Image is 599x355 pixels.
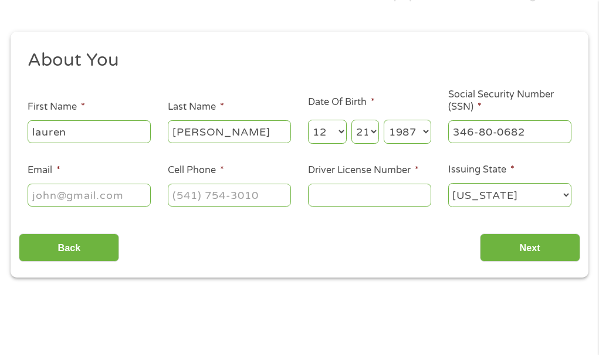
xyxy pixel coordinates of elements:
[28,120,151,143] input: John
[168,164,224,177] label: Cell Phone
[308,96,375,109] label: Date Of Birth
[448,120,571,143] input: 078-05-1120
[308,164,419,177] label: Driver License Number
[168,184,291,206] input: (541) 754-3010
[168,101,224,113] label: Last Name
[28,101,85,113] label: First Name
[28,184,151,206] input: john@gmail.com
[448,89,571,113] label: Social Security Number (SSN)
[480,234,580,262] input: Next
[28,49,563,72] h2: About You
[28,164,60,177] label: Email
[19,234,119,262] input: Back
[448,164,515,176] label: Issuing State
[168,120,291,143] input: Smith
